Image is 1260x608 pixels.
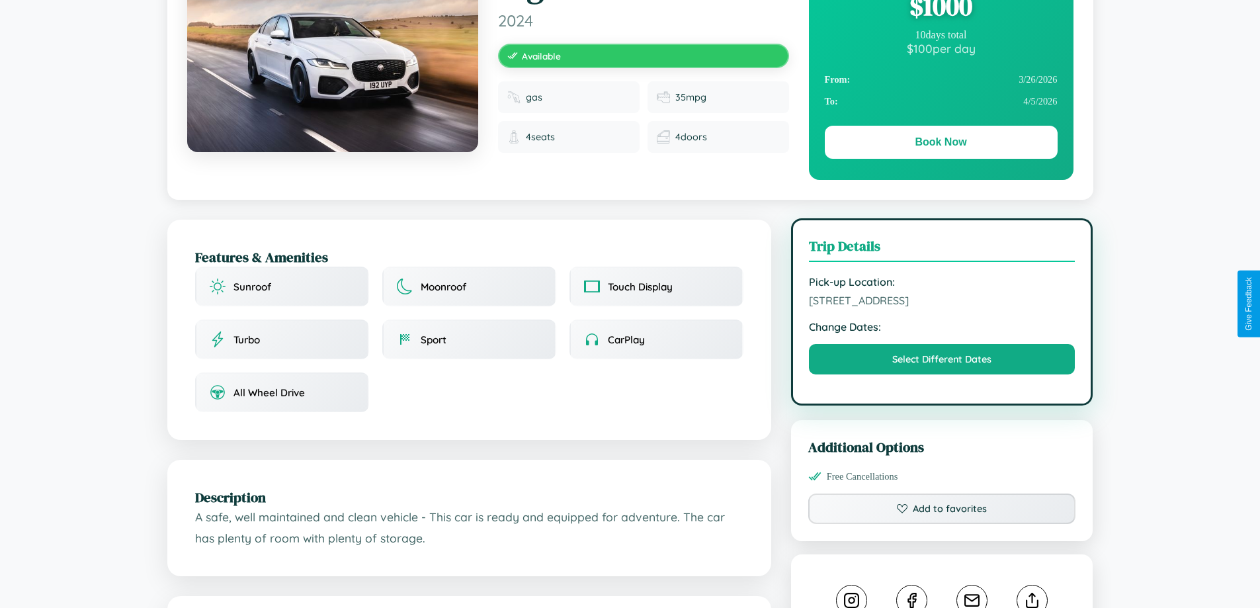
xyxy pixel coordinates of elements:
[195,247,743,267] h2: Features & Amenities
[657,91,670,104] img: Fuel efficiency
[825,69,1058,91] div: 3 / 26 / 2026
[233,386,305,399] span: All Wheel Drive
[195,507,743,548] p: A safe, well maintained and clean vehicle - This car is ready and equipped for adventure. The car...
[507,91,521,104] img: Fuel type
[675,131,707,143] span: 4 doors
[825,41,1058,56] div: $ 100 per day
[808,494,1076,524] button: Add to favorites
[809,320,1075,333] strong: Change Dates:
[808,437,1076,456] h3: Additional Options
[1244,277,1253,331] div: Give Feedback
[675,91,706,103] span: 35 mpg
[526,91,542,103] span: gas
[507,130,521,144] img: Seats
[825,74,851,85] strong: From:
[526,131,555,143] span: 4 seats
[827,471,898,482] span: Free Cancellations
[498,11,789,30] span: 2024
[809,236,1075,262] h3: Trip Details
[825,126,1058,159] button: Book Now
[825,96,838,107] strong: To:
[809,344,1075,374] button: Select Different Dates
[809,275,1075,288] strong: Pick-up Location:
[522,50,561,62] span: Available
[825,29,1058,41] div: 10 days total
[608,333,645,346] span: CarPlay
[233,281,271,293] span: Sunroof
[657,130,670,144] img: Doors
[195,488,743,507] h2: Description
[421,281,466,293] span: Moonroof
[421,333,446,346] span: Sport
[809,294,1075,307] span: [STREET_ADDRESS]
[233,333,260,346] span: Turbo
[608,281,673,293] span: Touch Display
[825,91,1058,112] div: 4 / 5 / 2026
